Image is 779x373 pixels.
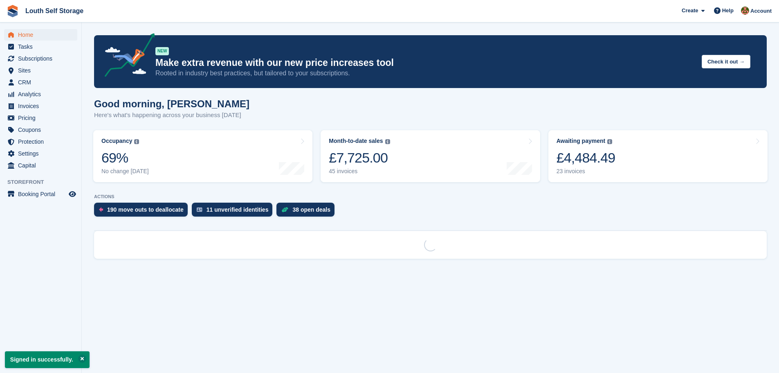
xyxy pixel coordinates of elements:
[94,194,767,199] p: ACTIONS
[750,7,772,15] span: Account
[207,206,269,213] div: 11 unverified identities
[4,65,77,76] a: menu
[155,69,695,78] p: Rooted in industry best practices, but tailored to your subscriptions.
[702,55,750,68] button: Check it out →
[682,7,698,15] span: Create
[18,53,67,64] span: Subscriptions
[101,138,132,145] div: Occupancy
[155,57,695,69] p: Make extra revenue with our new price increases tool
[5,351,90,368] p: Signed in successfully.
[281,207,288,212] img: deal-1b604bf984904fb50ccaf53a9ad4b4a5d6e5aea283cecdc64d6e3604feb123c2.svg
[134,139,139,144] img: icon-info-grey-7440780725fd019a000dd9b08b2336e03edf1995a4989e88bcd33f0948082b44.svg
[557,168,615,175] div: 23 invoices
[4,29,77,41] a: menu
[18,124,67,136] span: Coupons
[292,206,330,213] div: 38 open deals
[385,139,390,144] img: icon-info-grey-7440780725fd019a000dd9b08b2336e03edf1995a4989e88bcd33f0948082b44.svg
[4,88,77,100] a: menu
[155,47,169,55] div: NEW
[101,168,149,175] div: No change [DATE]
[7,5,19,17] img: stora-icon-8386f47178a22dfd0bd8f6a31ec36ba5ce8667c1dd55bd0f319d3a0aa187defe.svg
[18,65,67,76] span: Sites
[18,100,67,112] span: Invoices
[93,130,312,182] a: Occupancy 69% No change [DATE]
[94,111,249,120] p: Here's what's happening across your business [DATE]
[192,203,277,221] a: 11 unverified identities
[4,136,77,147] a: menu
[741,7,749,15] img: Andy Smith
[329,138,383,145] div: Month-to-date sales
[18,136,67,147] span: Protection
[98,33,155,80] img: price-adjustments-announcement-icon-8257ccfd72463d97f412b2fc003d46551f7dbcb40ab6d574587a9cd5c0d94...
[4,148,77,159] a: menu
[99,207,103,212] img: move_outs_to_deallocate_icon-f764333ba52eb49d3ac5e1228854f67142a1ed5810a6f6cc68b1a99e826820c5.svg
[548,130,768,182] a: Awaiting payment £4,484.49 23 invoices
[18,148,67,159] span: Settings
[7,178,81,186] span: Storefront
[197,207,202,212] img: verify_identity-adf6edd0f0f0b5bbfe63781bf79b02c33cf7c696d77639b501bdc392416b5a36.svg
[4,124,77,136] a: menu
[107,206,184,213] div: 190 move outs to deallocate
[4,41,77,52] a: menu
[4,77,77,88] a: menu
[321,130,540,182] a: Month-to-date sales £7,725.00 45 invoices
[329,149,390,166] div: £7,725.00
[18,160,67,171] span: Capital
[67,189,77,199] a: Preview store
[4,53,77,64] a: menu
[607,139,612,144] img: icon-info-grey-7440780725fd019a000dd9b08b2336e03edf1995a4989e88bcd33f0948082b44.svg
[18,29,67,41] span: Home
[18,188,67,200] span: Booking Portal
[722,7,734,15] span: Help
[4,100,77,112] a: menu
[4,188,77,200] a: menu
[18,77,67,88] span: CRM
[557,138,606,145] div: Awaiting payment
[18,41,67,52] span: Tasks
[94,98,249,109] h1: Good morning, [PERSON_NAME]
[101,149,149,166] div: 69%
[22,4,87,18] a: Louth Self Storage
[557,149,615,166] div: £4,484.49
[276,203,339,221] a: 38 open deals
[18,88,67,100] span: Analytics
[18,112,67,124] span: Pricing
[4,112,77,124] a: menu
[329,168,390,175] div: 45 invoices
[4,160,77,171] a: menu
[94,203,192,221] a: 190 move outs to deallocate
